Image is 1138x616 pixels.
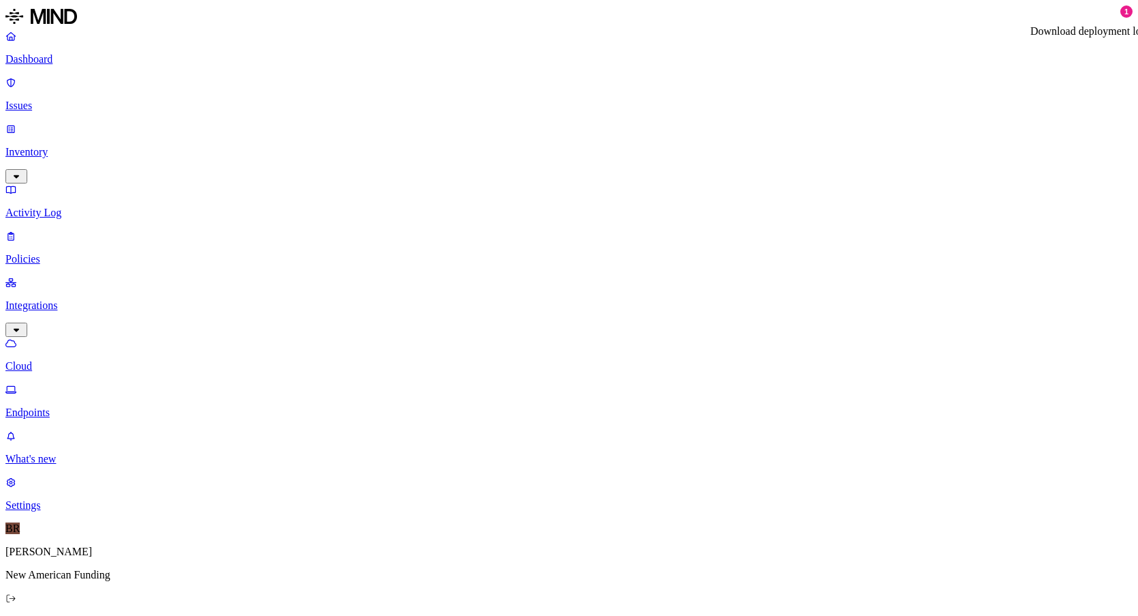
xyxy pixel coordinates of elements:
[1120,5,1133,18] div: 1
[5,5,77,27] img: MIND
[5,299,1133,312] p: Integrations
[5,146,1133,158] p: Inventory
[5,100,1133,112] p: Issues
[5,453,1133,465] p: What's new
[5,499,1133,512] p: Settings
[5,569,1133,581] p: New American Funding
[5,207,1133,219] p: Activity Log
[5,53,1133,65] p: Dashboard
[5,253,1133,265] p: Policies
[5,360,1133,372] p: Cloud
[5,523,20,534] span: BR
[5,407,1133,419] p: Endpoints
